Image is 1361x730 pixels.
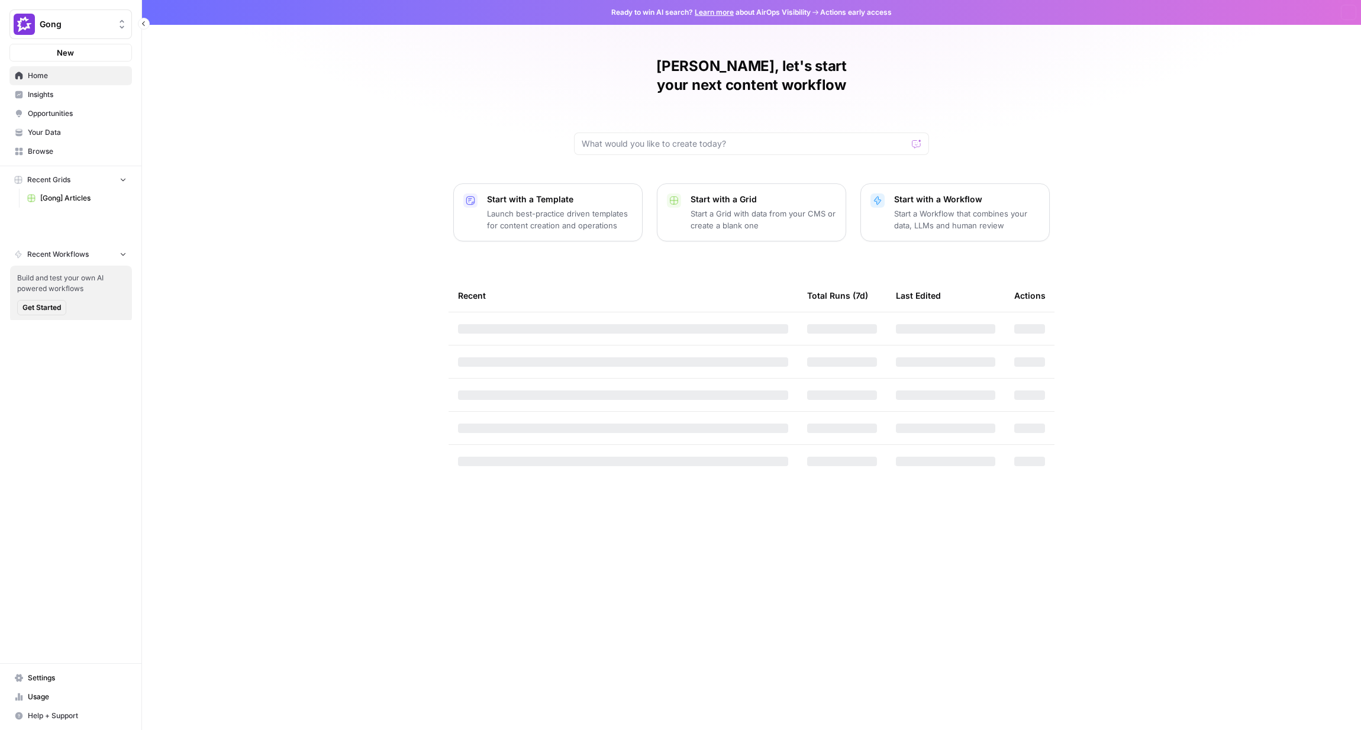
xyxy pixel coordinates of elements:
[1014,279,1046,312] div: Actions
[22,189,132,208] a: [Gong] Articles
[9,706,132,725] button: Help + Support
[458,279,788,312] div: Recent
[574,57,929,95] h1: [PERSON_NAME], let's start your next content workflow
[9,44,132,62] button: New
[691,208,836,231] p: Start a Grid with data from your CMS or create a blank one
[9,9,132,39] button: Workspace: Gong
[9,123,132,142] a: Your Data
[9,66,132,85] a: Home
[57,47,74,59] span: New
[9,668,132,687] a: Settings
[896,279,941,312] div: Last Edited
[22,302,61,313] span: Get Started
[27,175,70,185] span: Recent Grids
[17,300,66,315] button: Get Started
[28,108,127,119] span: Opportunities
[691,193,836,205] p: Start with a Grid
[894,208,1040,231] p: Start a Workflow that combines your data, LLMs and human review
[28,146,127,157] span: Browse
[28,127,127,138] span: Your Data
[9,85,132,104] a: Insights
[40,18,111,30] span: Gong
[9,171,132,189] button: Recent Grids
[894,193,1040,205] p: Start with a Workflow
[807,279,868,312] div: Total Runs (7d)
[611,7,811,18] span: Ready to win AI search? about AirOps Visibility
[695,8,734,17] a: Learn more
[582,138,907,150] input: What would you like to create today?
[40,193,127,204] span: [Gong] Articles
[28,710,127,721] span: Help + Support
[17,273,125,294] span: Build and test your own AI powered workflows
[657,183,846,241] button: Start with a GridStart a Grid with data from your CMS or create a blank one
[14,14,35,35] img: Gong Logo
[9,687,132,706] a: Usage
[487,208,633,231] p: Launch best-practice driven templates for content creation and operations
[820,7,892,18] span: Actions early access
[860,183,1050,241] button: Start with a WorkflowStart a Workflow that combines your data, LLMs and human review
[28,673,127,683] span: Settings
[453,183,643,241] button: Start with a TemplateLaunch best-practice driven templates for content creation and operations
[28,89,127,100] span: Insights
[27,249,89,260] span: Recent Workflows
[28,70,127,81] span: Home
[28,692,127,702] span: Usage
[9,142,132,161] a: Browse
[487,193,633,205] p: Start with a Template
[9,104,132,123] a: Opportunities
[9,246,132,263] button: Recent Workflows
